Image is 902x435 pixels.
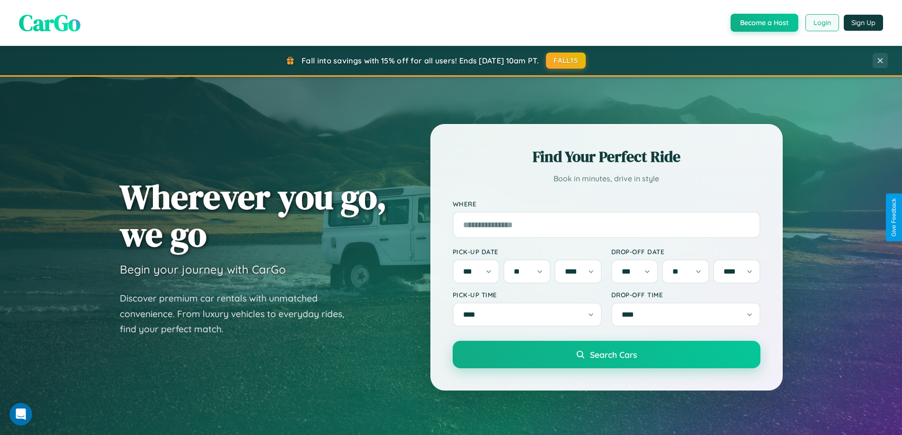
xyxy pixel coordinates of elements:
span: Search Cars [590,349,637,360]
label: Drop-off Time [611,291,760,299]
h1: Wherever you go, we go [120,178,387,253]
p: Discover premium car rentals with unmatched convenience. From luxury vehicles to everyday rides, ... [120,291,357,337]
h3: Begin your journey with CarGo [120,262,286,276]
iframe: Intercom live chat [9,403,32,426]
button: Sign Up [844,15,883,31]
button: Login [805,14,839,31]
p: Book in minutes, drive in style [453,172,760,186]
button: FALL15 [546,53,586,69]
div: Give Feedback [891,198,897,237]
button: Search Cars [453,341,760,368]
span: Fall into savings with 15% off for all users! Ends [DATE] 10am PT. [302,56,539,65]
label: Pick-up Date [453,248,602,256]
label: Where [453,200,760,208]
h2: Find Your Perfect Ride [453,146,760,167]
label: Drop-off Date [611,248,760,256]
label: Pick-up Time [453,291,602,299]
span: CarGo [19,7,80,38]
button: Become a Host [731,14,798,32]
